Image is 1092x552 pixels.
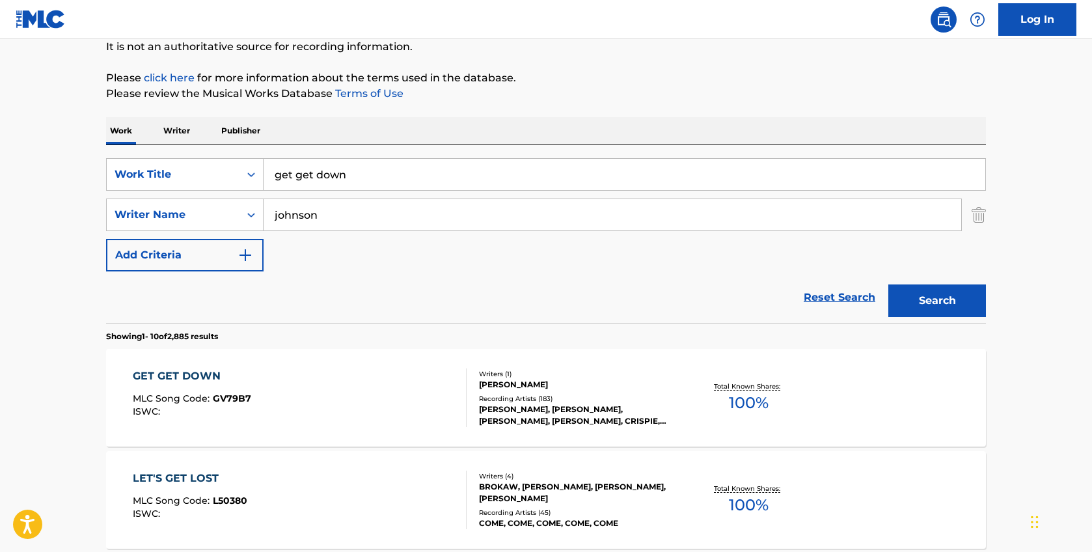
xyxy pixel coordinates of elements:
[479,394,676,404] div: Recording Artists ( 183 )
[213,495,247,506] span: L50380
[479,508,676,517] div: Recording Artists ( 45 )
[970,12,985,27] img: help
[159,117,194,145] p: Writer
[479,379,676,391] div: [PERSON_NAME]
[16,10,66,29] img: MLC Logo
[144,72,195,84] a: click here
[115,207,232,223] div: Writer Name
[714,381,784,391] p: Total Known Shares:
[936,12,951,27] img: search
[714,484,784,493] p: Total Known Shares:
[479,471,676,481] div: Writers ( 4 )
[729,391,769,415] span: 100 %
[479,369,676,379] div: Writers ( 1 )
[888,284,986,317] button: Search
[797,283,882,312] a: Reset Search
[238,247,253,263] img: 9d2ae6d4665cec9f34b9.svg
[106,117,136,145] p: Work
[133,508,163,519] span: ISWC :
[213,393,251,404] span: GV79B7
[479,517,676,529] div: COME, COME, COME, COME, COME
[1027,490,1092,552] iframe: Chat Widget
[106,451,986,549] a: LET'S GET LOSTMLC Song Code:L50380ISWC:Writers (4)BROKAW, [PERSON_NAME], [PERSON_NAME], [PERSON_N...
[106,239,264,271] button: Add Criteria
[133,495,213,506] span: MLC Song Code :
[217,117,264,145] p: Publisher
[1031,503,1039,542] div: Drag
[133,368,251,384] div: GET GET DOWN
[133,471,247,486] div: LET'S GET LOST
[479,404,676,427] div: [PERSON_NAME], [PERSON_NAME], [PERSON_NAME], [PERSON_NAME], CRISPIE,[PERSON_NAME]
[106,331,218,342] p: Showing 1 - 10 of 2,885 results
[133,393,213,404] span: MLC Song Code :
[106,39,986,55] p: It is not an authoritative source for recording information.
[998,3,1076,36] a: Log In
[106,86,986,102] p: Please review the Musical Works Database
[972,199,986,231] img: Delete Criterion
[115,167,232,182] div: Work Title
[106,70,986,86] p: Please for more information about the terms used in the database.
[333,87,403,100] a: Terms of Use
[106,349,986,447] a: GET GET DOWNMLC Song Code:GV79B7ISWC:Writers (1)[PERSON_NAME]Recording Artists (183)[PERSON_NAME]...
[931,7,957,33] a: Public Search
[133,406,163,417] span: ISWC :
[964,7,990,33] div: Help
[106,158,986,324] form: Search Form
[729,493,769,517] span: 100 %
[479,481,676,504] div: BROKAW, [PERSON_NAME], [PERSON_NAME], [PERSON_NAME]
